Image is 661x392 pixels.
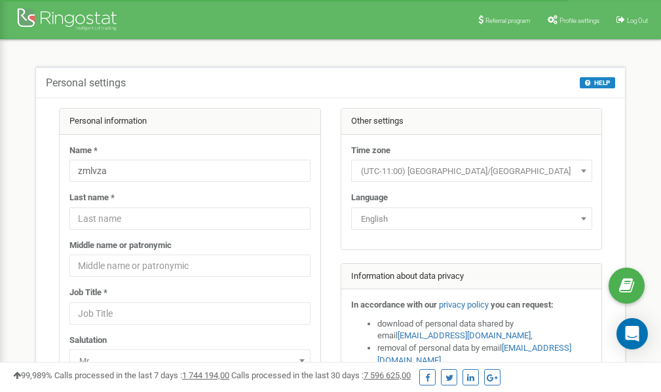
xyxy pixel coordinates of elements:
div: Information about data privacy [341,264,602,290]
u: 7 596 625,00 [364,370,411,380]
div: Personal information [60,109,320,135]
input: Last name [69,207,311,230]
label: Salutation [69,334,107,347]
label: Name * [69,145,98,157]
li: download of personal data shared by email , [377,318,592,342]
label: Time zone [351,145,390,157]
span: Referral program [485,17,531,24]
div: Other settings [341,109,602,135]
li: removal of personal data by email , [377,342,592,366]
button: HELP [580,77,615,88]
strong: you can request: [491,300,554,310]
label: Job Title * [69,287,107,299]
span: Mr. [74,352,306,370]
span: 99,989% [13,370,52,380]
span: English [356,210,588,228]
span: English [351,207,592,230]
input: Name [69,160,311,182]
span: Mr. [69,349,311,372]
span: Calls processed in the last 7 days : [54,370,229,380]
label: Language [351,192,388,204]
input: Job Title [69,302,311,325]
u: 1 744 194,00 [182,370,229,380]
div: Open Intercom Messenger [616,318,648,349]
input: Middle name or patronymic [69,255,311,277]
h5: Personal settings [46,77,126,89]
span: Calls processed in the last 30 days : [231,370,411,380]
a: privacy policy [439,300,489,310]
a: [EMAIL_ADDRESS][DOMAIN_NAME] [398,330,531,340]
label: Last name * [69,192,115,204]
label: Middle name or patronymic [69,240,172,252]
span: (UTC-11:00) Pacific/Midway [356,162,588,181]
span: (UTC-11:00) Pacific/Midway [351,160,592,182]
span: Profile settings [559,17,599,24]
span: Log Out [627,17,648,24]
strong: In accordance with our [351,300,437,310]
